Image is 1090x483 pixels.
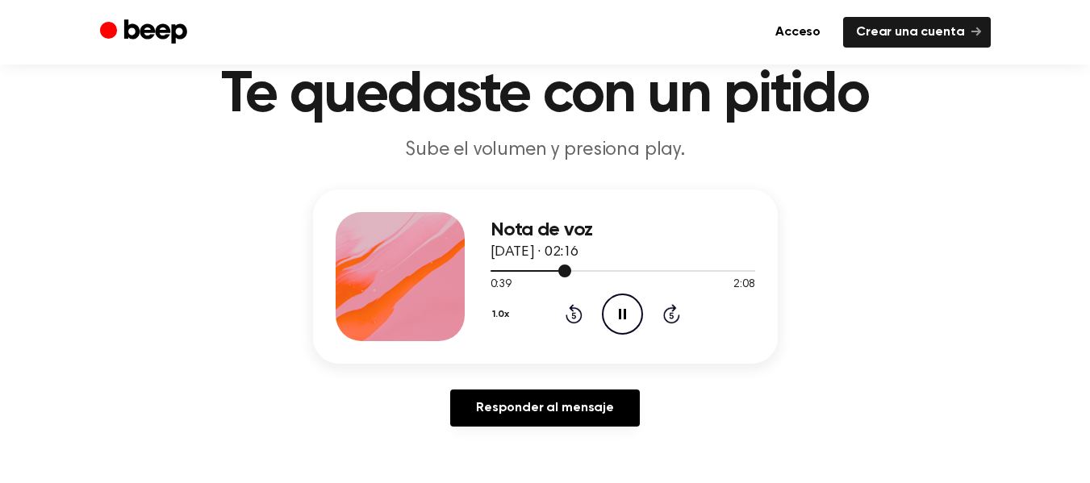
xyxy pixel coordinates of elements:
[405,140,685,160] font: Sube el volumen y presiona play.
[856,26,964,39] font: Crear una cuenta
[450,389,640,427] a: Responder al mensaje
[100,17,191,48] a: Bip
[491,245,579,260] font: [DATE] · 02:16
[762,17,833,48] a: Acceso
[775,26,821,39] font: Acceso
[733,279,754,290] font: 2:08
[491,301,516,328] button: 1.0x
[221,66,869,124] font: Te quedaste con un pitido
[492,310,509,319] font: 1.0x
[491,220,593,239] font: Nota de voz
[843,17,990,48] a: Crear una cuenta
[491,279,512,290] font: 0:39
[476,402,614,414] font: Responder al mensaje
